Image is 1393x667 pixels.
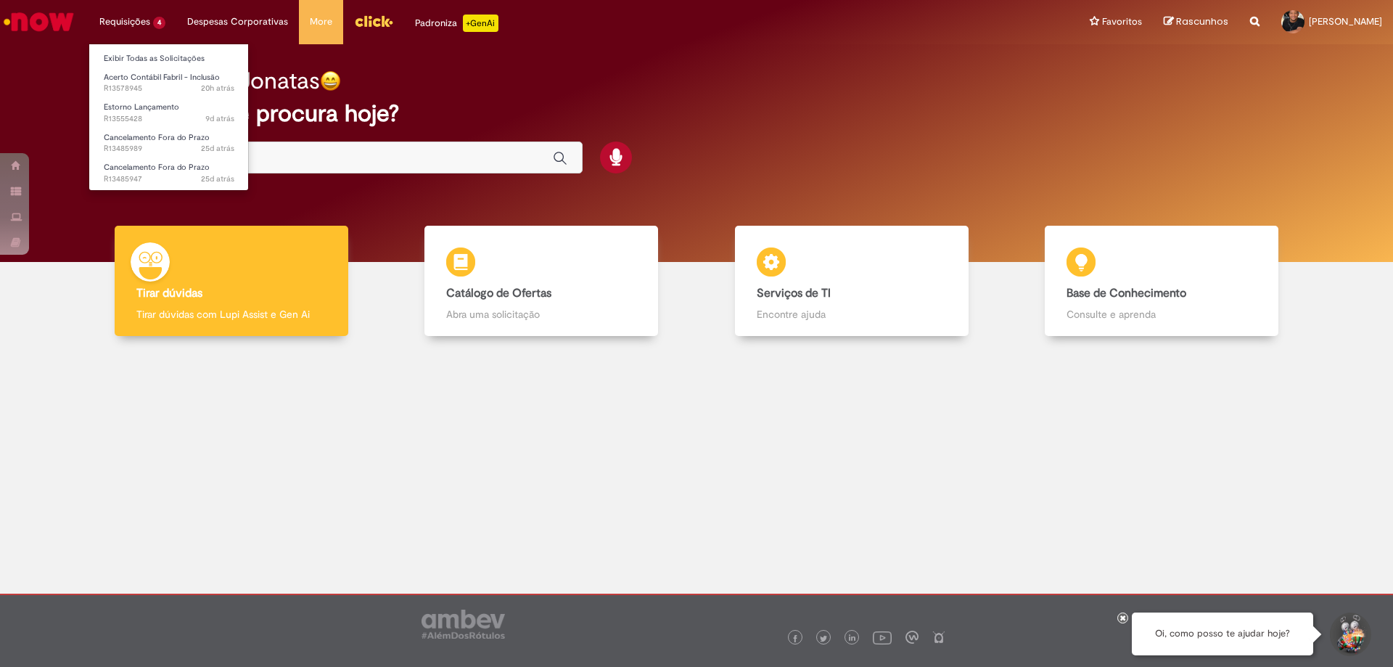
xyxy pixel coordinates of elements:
p: +GenAi [463,15,498,32]
img: logo_footer_workplace.png [905,631,919,644]
span: 20h atrás [201,83,234,94]
img: logo_footer_youtube.png [873,628,892,647]
span: Acerto Contábil Fabril - Inclusão [104,72,220,83]
p: Encontre ajuda [757,307,947,322]
a: Aberto R13578945 : Acerto Contábil Fabril - Inclusão [89,70,249,97]
span: 25d atrás [201,173,234,184]
a: Aberto R13485947 : Cancelamento Fora do Prazo [89,160,249,187]
span: More [310,15,332,29]
img: happy-face.png [320,70,341,91]
a: Rascunhos [1164,15,1228,29]
span: Cancelamento Fora do Prazo [104,132,210,143]
div: Oi, como posso te ajudar hoje? [1132,613,1313,655]
a: Exibir Todas as Solicitações [89,51,249,67]
b: Catálogo de Ofertas [446,286,551,300]
button: Iniciar Conversa de Suporte [1328,613,1371,656]
span: 4 [153,17,165,29]
span: 25d atrás [201,143,234,154]
p: Abra uma solicitação [446,307,636,322]
img: ServiceNow [1,7,76,36]
img: logo_footer_twitter.png [820,635,827,642]
a: Catálogo de Ofertas Abra uma solicitação [387,226,697,337]
time: 29/09/2025 19:01:14 [201,83,234,94]
span: Despesas Corporativas [187,15,288,29]
a: Serviços de TI Encontre ajuda [696,226,1007,337]
a: Aberto R13485989 : Cancelamento Fora do Prazo [89,130,249,157]
time: 05/09/2025 16:43:12 [201,173,234,184]
img: logo_footer_linkedin.png [849,634,856,643]
a: Base de Conhecimento Consulte e aprenda [1007,226,1318,337]
span: Requisições [99,15,150,29]
span: Rascunhos [1176,15,1228,28]
span: R13485989 [104,143,234,155]
span: Cancelamento Fora do Prazo [104,162,210,173]
span: R13485947 [104,173,234,185]
div: Padroniza [415,15,498,32]
img: click_logo_yellow_360x200.png [354,10,393,32]
img: logo_footer_facebook.png [792,635,799,642]
span: R13578945 [104,83,234,94]
a: Aberto R13555428 : Estorno Lançamento [89,99,249,126]
span: R13555428 [104,113,234,125]
b: Serviços de TI [757,286,831,300]
span: Favoritos [1102,15,1142,29]
p: Tirar dúvidas com Lupi Assist e Gen Ai [136,307,326,322]
span: [PERSON_NAME] [1309,15,1382,28]
ul: Requisições [89,44,249,191]
b: Tirar dúvidas [136,286,202,300]
span: Estorno Lançamento [104,102,179,112]
b: Base de Conhecimento [1067,286,1186,300]
p: Consulte e aprenda [1067,307,1257,322]
a: Tirar dúvidas Tirar dúvidas com Lupi Assist e Gen Ai [76,226,387,337]
img: logo_footer_ambev_rotulo_gray.png [422,610,505,639]
img: logo_footer_naosei.png [932,631,945,644]
span: 9d atrás [205,113,234,124]
time: 05/09/2025 16:49:23 [201,143,234,154]
time: 22/09/2025 14:12:15 [205,113,234,124]
h2: O que você procura hoje? [126,101,1268,126]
